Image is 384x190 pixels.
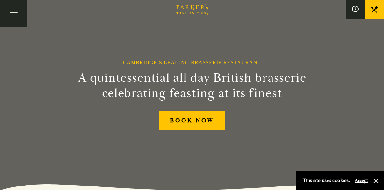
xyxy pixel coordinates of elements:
[123,60,261,66] h1: Cambridge’s Leading Brasserie Restaurant
[355,178,368,184] button: Accept
[47,70,337,101] h2: A quintessential all day British brasserie celebrating feasting at its finest
[159,111,225,130] a: BOOK NOW
[303,176,350,185] p: This site uses cookies.
[373,178,379,184] button: Close and accept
